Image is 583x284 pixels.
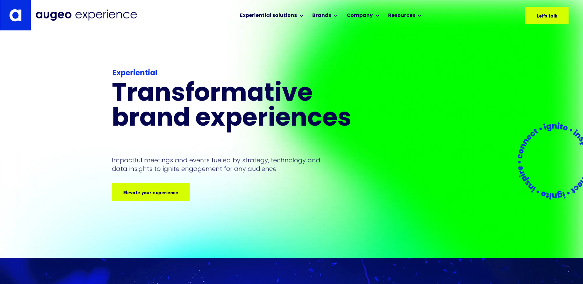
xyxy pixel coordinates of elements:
[9,9,22,22] img: Augeo's "a" monogram decorative logo in white.
[388,12,415,19] div: Resources
[36,10,137,21] img: Augeo Experience business unit full logo in midnight blue.
[312,12,331,19] div: Brands
[112,82,377,132] h1: Transformative brand experiences
[240,12,297,19] div: Experiential solutions
[525,7,569,24] a: Let's talk
[112,68,376,79] div: Experiential
[112,183,190,201] a: Elevate your experience
[347,12,373,19] div: Company
[112,156,323,173] p: Impactful meetings and events fueled by strategy, technology and data insights to ignite engageme...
